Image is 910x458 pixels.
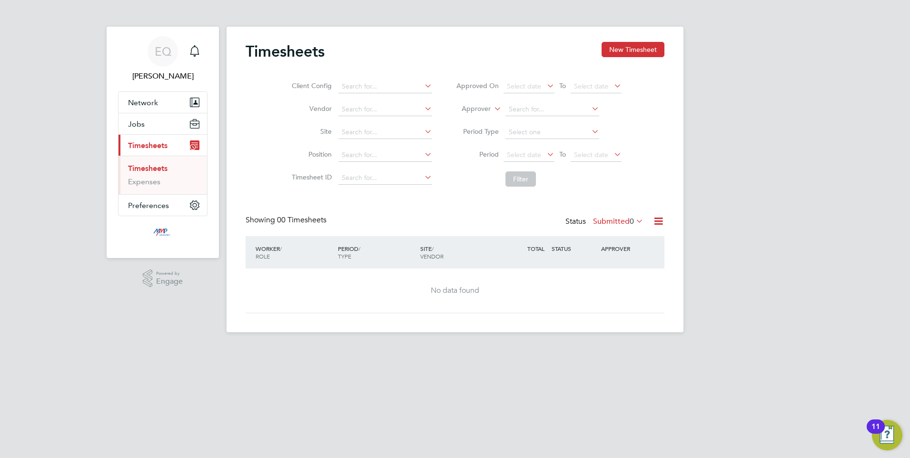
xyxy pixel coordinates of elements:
[338,252,351,260] span: TYPE
[256,252,270,260] span: ROLE
[289,104,332,113] label: Vendor
[338,103,432,116] input: Search for...
[156,269,183,278] span: Powered by
[118,36,208,82] a: EQ[PERSON_NAME]
[593,217,643,226] label: Submitted
[119,195,207,216] button: Preferences
[277,215,326,225] span: 00 Timesheets
[338,80,432,93] input: Search for...
[155,45,171,58] span: EQ
[338,149,432,162] input: Search for...
[556,80,569,92] span: To
[456,81,499,90] label: Approved On
[253,240,336,265] div: WORKER
[420,252,444,260] span: VENDOR
[556,148,569,160] span: To
[507,150,541,159] span: Select date
[118,70,208,82] span: Eva Quinn
[599,240,648,257] div: APPROVER
[630,217,634,226] span: 0
[871,427,880,439] div: 11
[574,82,608,90] span: Select date
[289,127,332,136] label: Site
[338,171,432,185] input: Search for...
[156,278,183,286] span: Engage
[128,141,168,150] span: Timesheets
[128,201,169,210] span: Preferences
[119,113,207,134] button: Jobs
[505,103,599,116] input: Search for...
[289,81,332,90] label: Client Config
[432,245,434,252] span: /
[149,226,177,241] img: mmpconsultancy-logo-retina.png
[119,135,207,156] button: Timesheets
[872,420,902,450] button: Open Resource Center, 11 new notifications
[336,240,418,265] div: PERIOD
[549,240,599,257] div: STATUS
[358,245,360,252] span: /
[246,215,328,225] div: Showing
[128,177,160,186] a: Expenses
[128,119,145,129] span: Jobs
[574,150,608,159] span: Select date
[527,245,544,252] span: TOTAL
[143,269,183,288] a: Powered byEngage
[128,98,158,107] span: Network
[448,104,491,114] label: Approver
[289,150,332,159] label: Position
[128,164,168,173] a: Timesheets
[418,240,500,265] div: SITE
[246,42,325,61] h2: Timesheets
[338,126,432,139] input: Search for...
[456,127,499,136] label: Period Type
[565,215,645,229] div: Status
[507,82,541,90] span: Select date
[107,27,219,258] nav: Main navigation
[456,150,499,159] label: Period
[119,92,207,113] button: Network
[255,286,655,296] div: No data found
[505,126,599,139] input: Select one
[118,226,208,241] a: Go to home page
[505,171,536,187] button: Filter
[289,173,332,181] label: Timesheet ID
[280,245,282,252] span: /
[119,156,207,194] div: Timesheets
[602,42,664,57] button: New Timesheet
